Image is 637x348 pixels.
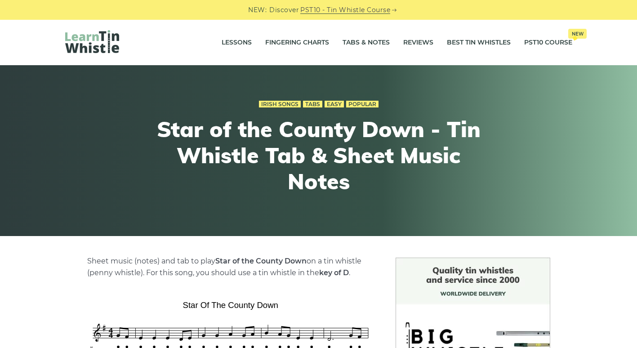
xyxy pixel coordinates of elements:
[319,268,349,277] strong: key of D
[65,30,119,53] img: LearnTinWhistle.com
[524,31,572,54] a: PST10 CourseNew
[153,116,484,194] h1: Star of the County Down - Tin Whistle Tab & Sheet Music Notes
[259,101,301,108] a: Irish Songs
[343,31,390,54] a: Tabs & Notes
[568,29,587,39] span: New
[222,31,252,54] a: Lessons
[265,31,329,54] a: Fingering Charts
[215,257,307,265] strong: Star of the County Down
[403,31,433,54] a: Reviews
[303,101,322,108] a: Tabs
[346,101,379,108] a: Popular
[447,31,511,54] a: Best Tin Whistles
[325,101,344,108] a: Easy
[87,255,374,279] p: Sheet music (notes) and tab to play on a tin whistle (penny whistle). For this song, you should u...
